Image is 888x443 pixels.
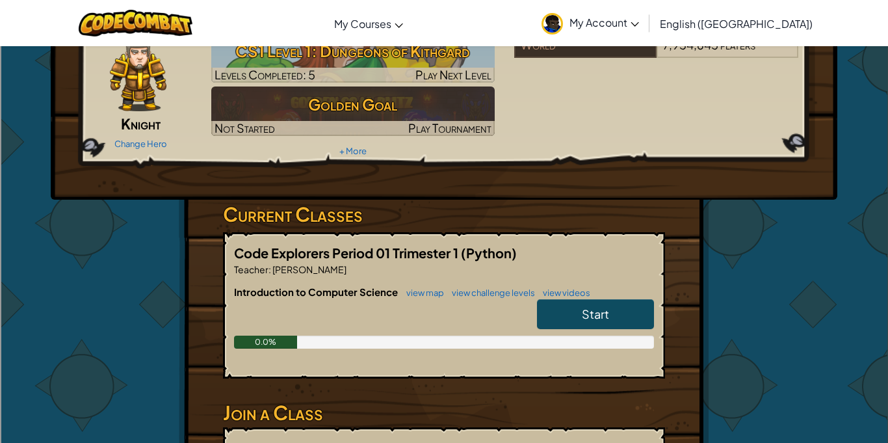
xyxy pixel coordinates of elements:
a: Golden GoalNot StartedPlay Tournament [211,87,495,136]
div: Rename [5,75,883,87]
div: Sort New > Old [5,17,883,29]
span: My Account [569,16,639,29]
a: My Courses [328,6,410,41]
span: My Courses [334,17,391,31]
img: avatar [542,13,563,34]
div: Move To ... [5,87,883,99]
div: Options [5,52,883,64]
span: English ([GEOGRAPHIC_DATA]) [660,17,813,31]
a: My Account [535,3,646,44]
div: Delete [5,40,883,52]
div: Move To ... [5,29,883,40]
h3: Golden Goal [211,90,495,119]
div: Sort A > Z [5,5,883,17]
img: CodeCombat logo [79,10,192,36]
div: Sign out [5,64,883,75]
h3: CS1 Level 1: Dungeons of Kithgard [211,36,495,66]
a: English ([GEOGRAPHIC_DATA]) [653,6,819,41]
a: Play Next Level [211,33,495,83]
